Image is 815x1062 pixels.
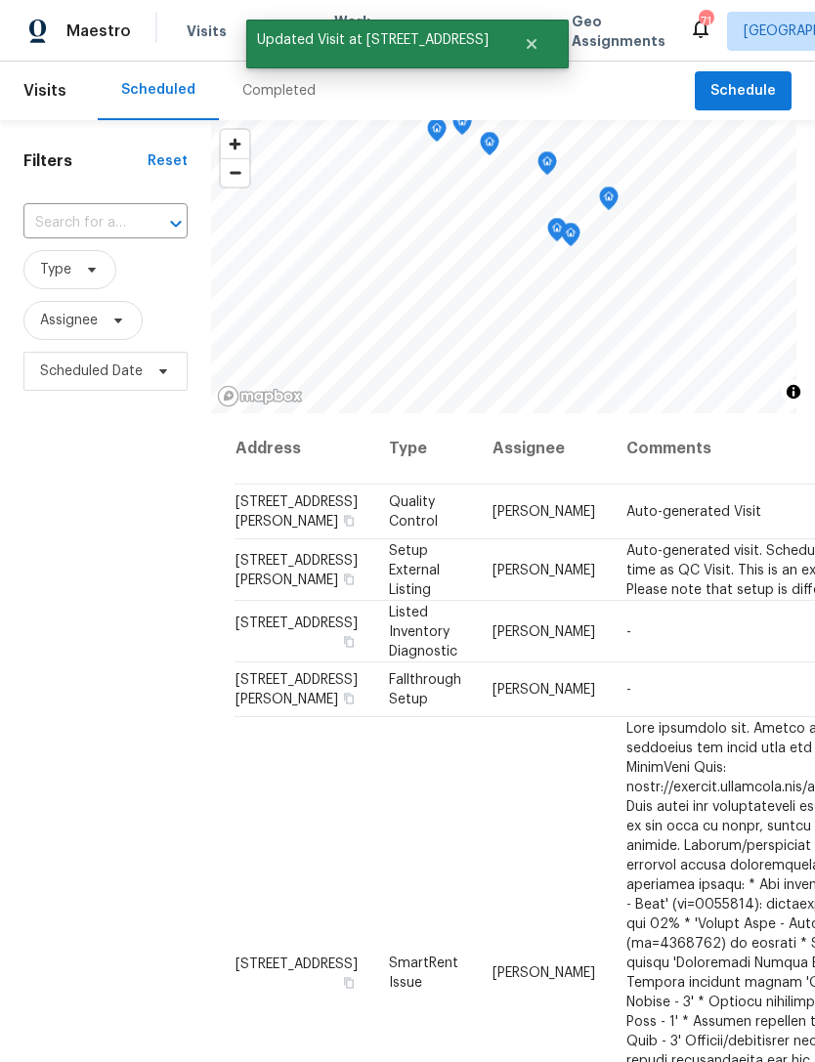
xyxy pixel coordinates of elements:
[23,151,148,171] h1: Filters
[217,385,303,407] a: Mapbox homepage
[242,81,316,101] div: Completed
[23,69,66,112] span: Visits
[710,79,776,104] span: Schedule
[121,80,195,100] div: Scheduled
[493,624,595,638] span: [PERSON_NAME]
[499,24,564,64] button: Close
[221,158,249,187] button: Zoom out
[626,624,631,638] span: -
[477,413,611,485] th: Assignee
[334,12,384,51] span: Work Orders
[340,632,358,650] button: Copy Address
[236,673,358,706] span: [STREET_ADDRESS][PERSON_NAME]
[236,956,358,970] span: [STREET_ADDRESS]
[148,151,188,171] div: Reset
[389,605,457,658] span: Listed Inventory Diagnostic
[452,111,472,142] div: Map marker
[389,956,458,989] span: SmartRent Issue
[340,973,358,991] button: Copy Address
[340,512,358,530] button: Copy Address
[493,563,595,576] span: [PERSON_NAME]
[40,260,71,279] span: Type
[235,413,373,485] th: Address
[389,673,461,706] span: Fallthrough Setup
[373,413,477,485] th: Type
[236,616,358,629] span: [STREET_ADDRESS]
[561,223,580,253] div: Map marker
[162,210,190,237] button: Open
[626,683,631,697] span: -
[788,381,799,403] span: Toggle attribution
[427,118,447,149] div: Map marker
[236,495,358,529] span: [STREET_ADDRESS][PERSON_NAME]
[695,71,792,111] button: Schedule
[389,543,440,596] span: Setup External Listing
[782,380,805,404] button: Toggle attribution
[40,311,98,330] span: Assignee
[699,12,712,31] div: 71
[23,208,133,238] input: Search for an address...
[340,570,358,587] button: Copy Address
[40,361,143,381] span: Scheduled Date
[493,965,595,979] span: [PERSON_NAME]
[246,20,499,61] span: Updated Visit at [STREET_ADDRESS]
[340,690,358,707] button: Copy Address
[221,159,249,187] span: Zoom out
[187,21,227,41] span: Visits
[537,151,557,182] div: Map marker
[572,12,665,51] span: Geo Assignments
[626,505,761,519] span: Auto-generated Visit
[480,132,499,162] div: Map marker
[599,187,619,217] div: Map marker
[547,218,567,248] div: Map marker
[66,21,131,41] span: Maestro
[389,495,438,529] span: Quality Control
[493,683,595,697] span: [PERSON_NAME]
[493,505,595,519] span: [PERSON_NAME]
[236,553,358,586] span: [STREET_ADDRESS][PERSON_NAME]
[221,130,249,158] button: Zoom in
[211,120,796,413] canvas: Map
